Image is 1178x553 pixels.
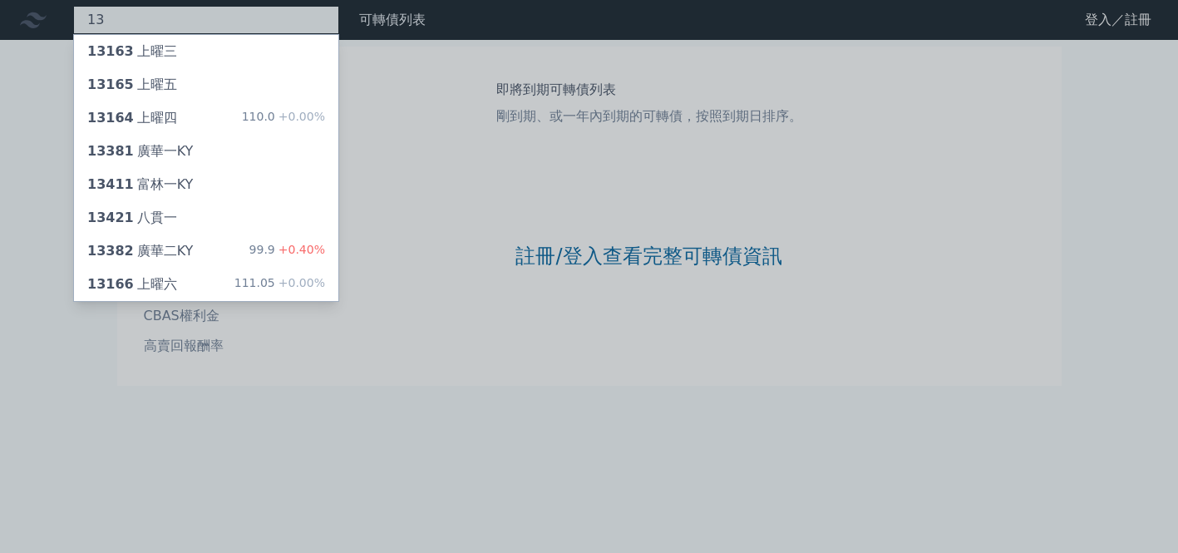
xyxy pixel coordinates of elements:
[275,110,325,123] span: +0.00%
[249,241,325,261] div: 99.9
[87,208,177,228] div: 八貫一
[74,35,338,68] a: 13163上曜三
[74,235,338,268] a: 13382廣華二KY 99.9+0.40%
[87,274,177,294] div: 上曜六
[1095,473,1178,553] div: 聊天小工具
[74,268,338,301] a: 13166上曜六 111.05+0.00%
[87,77,134,92] span: 13165
[87,241,193,261] div: 廣華二KY
[87,243,134,259] span: 13382
[87,210,134,225] span: 13421
[74,68,338,101] a: 13165上曜五
[87,43,134,59] span: 13163
[87,141,193,161] div: 廣華一KY
[87,42,177,62] div: 上曜三
[74,168,338,201] a: 13411富林一KY
[275,243,325,256] span: +0.40%
[74,201,338,235] a: 13421八貫一
[87,276,134,292] span: 13166
[74,135,338,168] a: 13381廣華一KY
[87,110,134,126] span: 13164
[87,176,134,192] span: 13411
[87,143,134,159] span: 13381
[242,108,325,128] div: 110.0
[275,276,325,289] span: +0.00%
[87,75,177,95] div: 上曜五
[87,108,177,128] div: 上曜四
[234,274,325,294] div: 111.05
[87,175,193,195] div: 富林一KY
[1095,473,1178,553] iframe: Chat Widget
[74,101,338,135] a: 13164上曜四 110.0+0.00%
